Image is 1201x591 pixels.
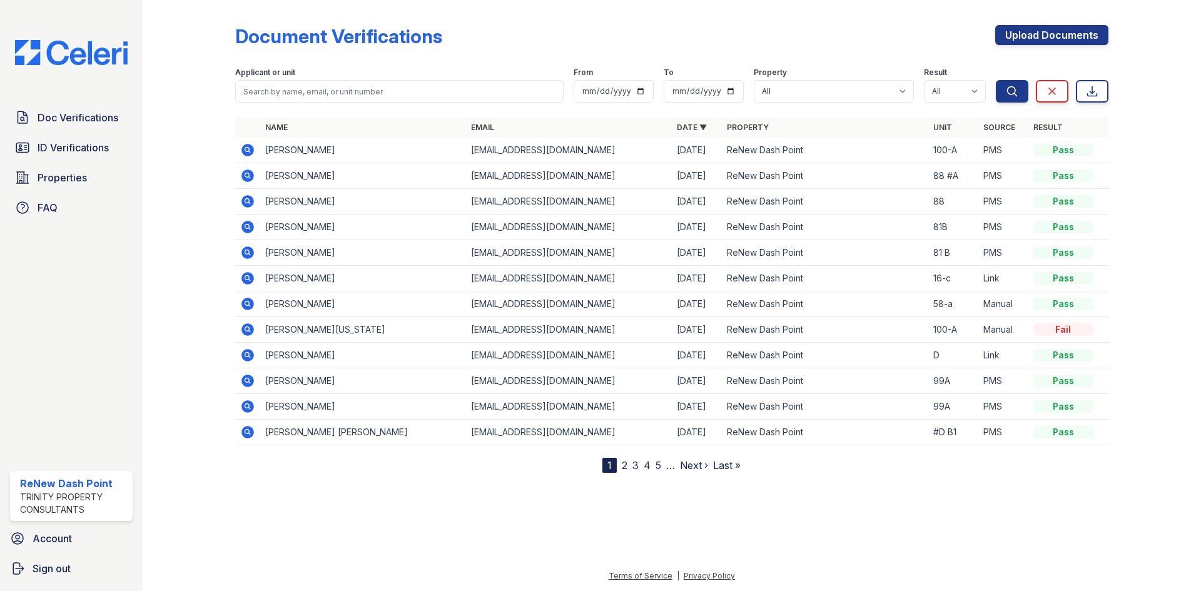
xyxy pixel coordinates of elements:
label: Result [924,68,947,78]
a: Unit [933,123,952,132]
div: Pass [1033,195,1093,208]
td: [DATE] [672,240,722,266]
td: Manual [978,291,1028,317]
span: Doc Verifications [38,110,118,125]
td: Link [978,266,1028,291]
td: [EMAIL_ADDRESS][DOMAIN_NAME] [466,240,672,266]
td: [PERSON_NAME][US_STATE] [260,317,466,343]
a: Upload Documents [995,25,1108,45]
span: … [666,458,675,473]
td: [PERSON_NAME] [260,343,466,368]
td: [DATE] [672,368,722,394]
a: 2 [622,459,627,472]
div: Pass [1033,400,1093,413]
a: Terms of Service [609,571,672,580]
td: [DATE] [672,215,722,240]
td: [PERSON_NAME] [260,215,466,240]
div: Fail [1033,323,1093,336]
td: [EMAIL_ADDRESS][DOMAIN_NAME] [466,343,672,368]
td: 99A [928,394,978,420]
td: [PERSON_NAME] [260,368,466,394]
a: 3 [632,459,639,472]
div: Pass [1033,169,1093,182]
td: [EMAIL_ADDRESS][DOMAIN_NAME] [466,266,672,291]
td: [EMAIL_ADDRESS][DOMAIN_NAME] [466,317,672,343]
span: Account [33,531,72,546]
td: [PERSON_NAME] [260,394,466,420]
a: 5 [656,459,661,472]
td: PMS [978,163,1028,189]
td: ReNew Dash Point [722,394,928,420]
td: PMS [978,394,1028,420]
a: Property [727,123,769,132]
label: Applicant or unit [235,68,295,78]
td: [EMAIL_ADDRESS][DOMAIN_NAME] [466,291,672,317]
td: 100-A [928,138,978,163]
a: ID Verifications [10,135,133,160]
label: Property [754,68,787,78]
a: Result [1033,123,1063,132]
div: Pass [1033,298,1093,310]
div: Document Verifications [235,25,442,48]
a: Doc Verifications [10,105,133,130]
td: 58-a [928,291,978,317]
td: ReNew Dash Point [722,215,928,240]
div: Pass [1033,349,1093,361]
td: PMS [978,240,1028,266]
td: [DATE] [672,189,722,215]
td: 81B [928,215,978,240]
td: ReNew Dash Point [722,420,928,445]
span: Sign out [33,561,71,576]
td: [EMAIL_ADDRESS][DOMAIN_NAME] [466,138,672,163]
a: Last » [713,459,741,472]
td: PMS [978,368,1028,394]
td: [EMAIL_ADDRESS][DOMAIN_NAME] [466,215,672,240]
td: [DATE] [672,291,722,317]
td: ReNew Dash Point [722,368,928,394]
td: Link [978,343,1028,368]
span: Properties [38,170,87,185]
span: ID Verifications [38,140,109,155]
td: PMS [978,138,1028,163]
td: [DATE] [672,394,722,420]
td: ReNew Dash Point [722,343,928,368]
a: Email [471,123,494,132]
td: 81 B [928,240,978,266]
td: PMS [978,420,1028,445]
a: Privacy Policy [684,571,735,580]
td: [EMAIL_ADDRESS][DOMAIN_NAME] [466,420,672,445]
td: ReNew Dash Point [722,317,928,343]
td: [PERSON_NAME] [260,266,466,291]
td: PMS [978,215,1028,240]
td: [PERSON_NAME] [260,291,466,317]
a: Date ▼ [677,123,707,132]
td: ReNew Dash Point [722,266,928,291]
div: Pass [1033,246,1093,259]
td: [DATE] [672,420,722,445]
div: Trinity Property Consultants [20,491,128,516]
td: [DATE] [672,138,722,163]
a: Account [5,526,138,551]
td: 88 [928,189,978,215]
td: ReNew Dash Point [722,240,928,266]
td: [DATE] [672,343,722,368]
td: [DATE] [672,163,722,189]
td: ReNew Dash Point [722,291,928,317]
div: | [677,571,679,580]
a: FAQ [10,195,133,220]
td: PMS [978,189,1028,215]
td: ReNew Dash Point [722,138,928,163]
div: Pass [1033,426,1093,438]
td: [PERSON_NAME] [260,240,466,266]
a: Properties [10,165,133,190]
td: [EMAIL_ADDRESS][DOMAIN_NAME] [466,189,672,215]
td: [PERSON_NAME] [260,163,466,189]
a: Sign out [5,556,138,581]
span: FAQ [38,200,58,215]
a: Source [983,123,1015,132]
td: ReNew Dash Point [722,163,928,189]
td: [PERSON_NAME] [260,189,466,215]
td: [PERSON_NAME] [PERSON_NAME] [260,420,466,445]
div: Pass [1033,375,1093,387]
div: Pass [1033,272,1093,285]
